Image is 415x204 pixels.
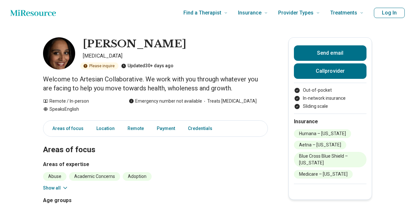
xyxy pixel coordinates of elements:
li: Abuse [43,172,66,181]
span: Insurance [238,8,261,17]
a: Home page [10,6,56,19]
span: Provider Types [278,8,313,17]
a: Location [93,122,119,135]
img: Sunitha Chandy, Psychologist [43,37,75,70]
button: Callprovider [294,63,366,79]
div: Emergency number not available [129,98,202,105]
li: Blue Cross Blue Shield – [US_STATE] [294,152,366,167]
a: Remote [124,122,148,135]
div: Please inquire [80,62,119,70]
li: Aetna – [US_STATE] [294,141,346,149]
a: Credentials [184,122,220,135]
a: Payment [153,122,179,135]
p: [MEDICAL_DATA] [83,52,268,60]
h2: Insurance [294,118,366,125]
li: In-network insurance [294,95,366,102]
h2: Areas of focus [43,129,268,155]
ul: Payment options [294,87,366,110]
li: Medicare – [US_STATE] [294,170,353,179]
span: Find a Therapist [183,8,221,17]
h1: [PERSON_NAME] [83,37,186,51]
li: Out-of-pocket [294,87,366,94]
span: Treatments [330,8,357,17]
button: Send email [294,45,366,61]
li: Adoption [123,172,152,181]
h3: Areas of expertise [43,161,268,168]
li: Humana – [US_STATE] [294,129,351,138]
div: Speaks English [43,106,116,113]
button: Show all [43,185,68,191]
li: Academic Concerns [69,172,120,181]
div: Updated 30+ days ago [121,62,173,70]
div: Remote / In-person [43,98,116,105]
p: Welcome to Artesian Collaborative. We work with you through whatever you are facing to help you m... [43,75,268,93]
a: Areas of focus [45,122,87,135]
button: Log In [374,8,405,18]
span: Treats [MEDICAL_DATA] [202,98,257,105]
li: Sliding scale [294,103,366,110]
